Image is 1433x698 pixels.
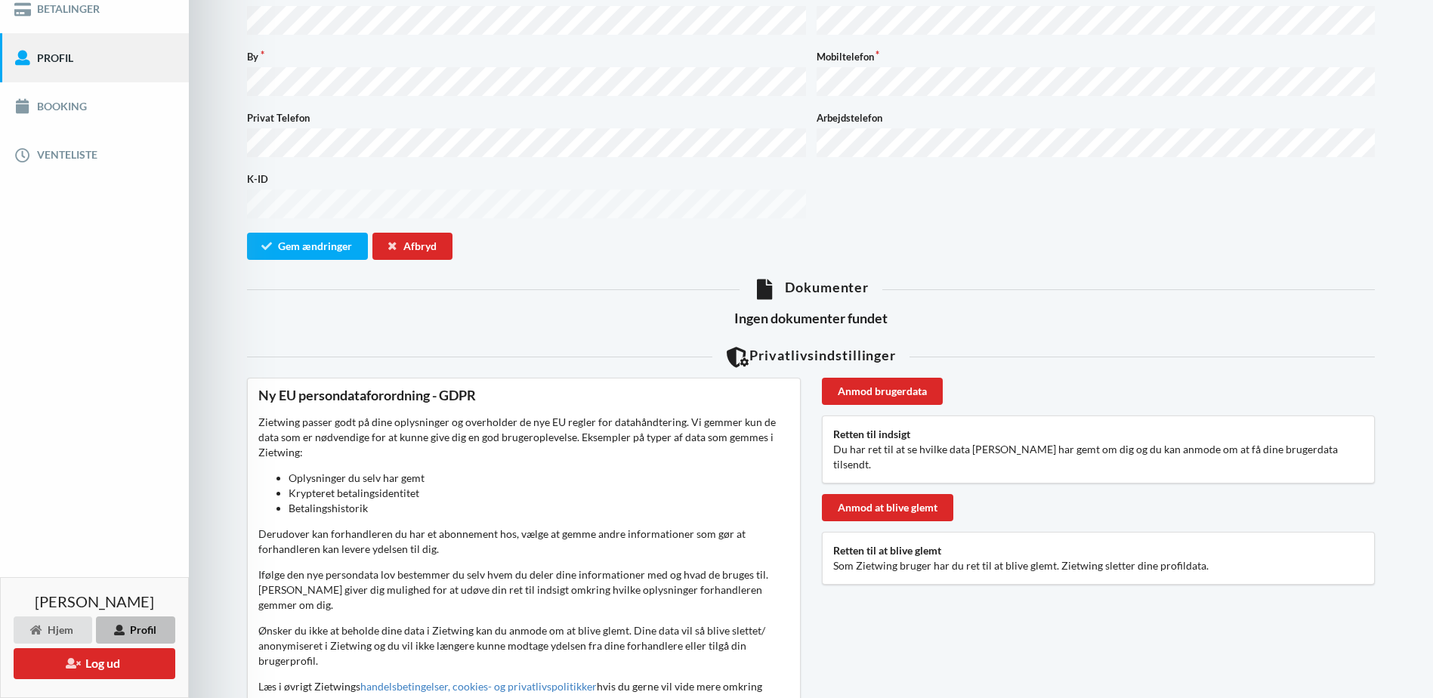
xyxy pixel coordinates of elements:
[258,623,789,669] p: Ønsker du ikke at beholde dine data i Zietwing kan du anmode om at blive glemt. Dine data vil så ...
[822,494,953,521] div: Anmod at blive glemt
[247,110,806,125] label: Privat Telefon
[817,110,1376,125] label: Arbejdstelefon
[35,594,154,609] span: [PERSON_NAME]
[360,680,597,693] a: handelsbetingelser, cookies- og privatlivspolitikker
[833,428,910,440] b: Retten til indsigt
[14,616,92,644] div: Hjem
[247,233,368,260] button: Gem ændringer
[833,442,1364,472] p: Du har ret til at se hvilke data [PERSON_NAME] har gemt om dig og du kan anmode om at få dine bru...
[258,387,789,404] div: Ny EU persondataforordning - GDPR
[833,544,941,557] b: Retten til at blive glemt
[258,415,789,516] p: Zietwing passer godt på dine oplysninger og overholder de nye EU regler for datahåndtering. Vi ge...
[247,279,1375,299] div: Dokumenter
[289,471,789,486] li: Oplysninger du selv har gemt
[289,486,789,501] li: Krypteret betalingsidentitet
[289,501,789,516] li: Betalingshistorik
[372,233,452,260] div: Afbryd
[817,49,1376,64] label: Mobiltelefon
[96,616,175,644] div: Profil
[258,527,789,557] p: Derudover kan forhandleren du har et abonnement hos, vælge at gemme andre informationer som gør a...
[247,347,1375,367] div: Privatlivsindstillinger
[14,648,175,679] button: Log ud
[247,171,806,187] label: K-ID
[247,310,1375,327] h3: Ingen dokumenter fundet
[822,378,943,405] div: Anmod brugerdata
[833,558,1364,573] p: Som Zietwing bruger har du ret til at blive glemt. Zietwing sletter dine profildata.
[247,49,806,64] label: By
[258,567,789,613] p: Ifølge den nye persondata lov bestemmer du selv hvem du deler dine informationer med og hvad de b...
